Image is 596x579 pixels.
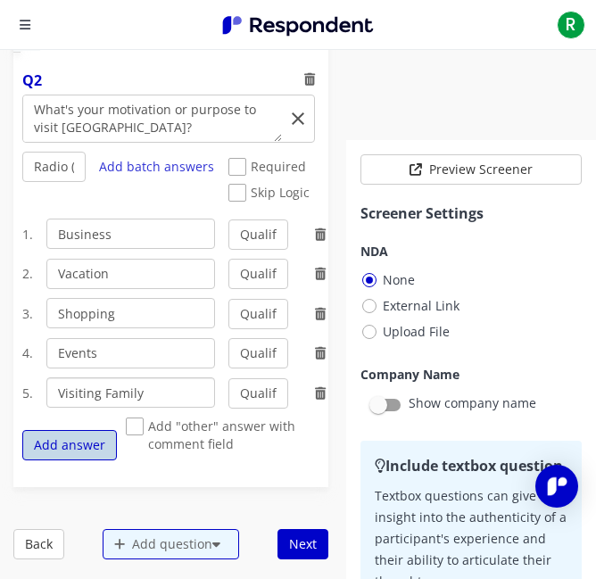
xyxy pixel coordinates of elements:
input: Answer [46,377,215,408]
input: Answer [46,219,215,249]
div: Open Intercom Messenger [535,465,578,508]
button: Back [13,529,64,559]
span: 2. [22,265,33,283]
span: Skip Logic [228,184,310,205]
span: Upload File [360,321,450,343]
button: Add answer [22,430,117,460]
span: R [557,11,585,39]
button: R [553,9,589,41]
h1: Company Name [360,365,582,384]
span: Add "other" answer with comment field [126,418,328,439]
input: Answer [46,298,215,328]
textarea: Which of the following categories best describes your firm's total assets under management (AUM)? [23,95,282,142]
span: Required [228,158,306,179]
span: 4. [22,344,33,362]
button: Next [277,529,328,559]
button: Preview Screener [360,154,582,185]
span: None [360,269,415,291]
h1: Screener Settings [360,203,582,224]
div: Q2 [22,70,42,91]
span: External Link [360,295,459,317]
button: Clear Input [286,105,310,132]
img: Respondent [216,11,380,40]
h2: Include textbox question [375,455,567,476]
span: 3. [22,305,33,323]
h1: NDA [360,242,582,261]
span: 5. [22,385,33,402]
button: Open navigation [7,7,43,43]
input: Answer [46,259,215,289]
a: Add batch answers [99,158,215,176]
span: Add batch answers [99,158,214,175]
span: 1. [22,226,33,244]
p: Show company name [409,393,536,414]
div: Add question [103,529,239,559]
input: Answer [46,338,215,368]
